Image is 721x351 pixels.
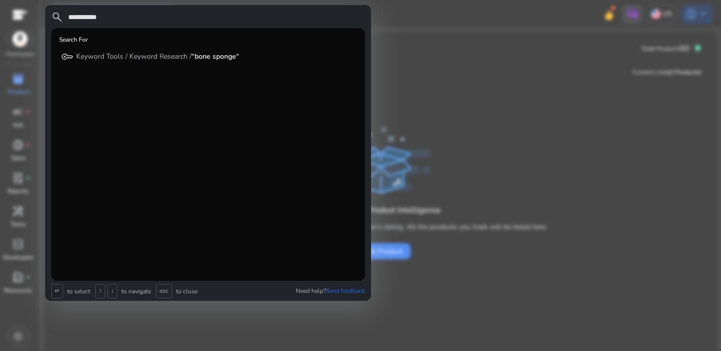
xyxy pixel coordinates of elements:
span: ↵ [51,284,63,298]
p: Need help? [296,287,365,295]
p: to select [65,287,90,295]
span: key [61,51,73,63]
span: search [51,11,63,23]
span: Send feedback [326,287,365,295]
h6: Search For [59,36,88,43]
span: ↑ [95,284,105,298]
p: to close [174,287,198,295]
span: ↓ [107,284,117,298]
b: “bone sponge“ [192,52,239,61]
p: Keyword Tools / Keyword Research / [76,52,239,62]
p: to navigate [119,287,151,295]
span: esc [156,284,172,298]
